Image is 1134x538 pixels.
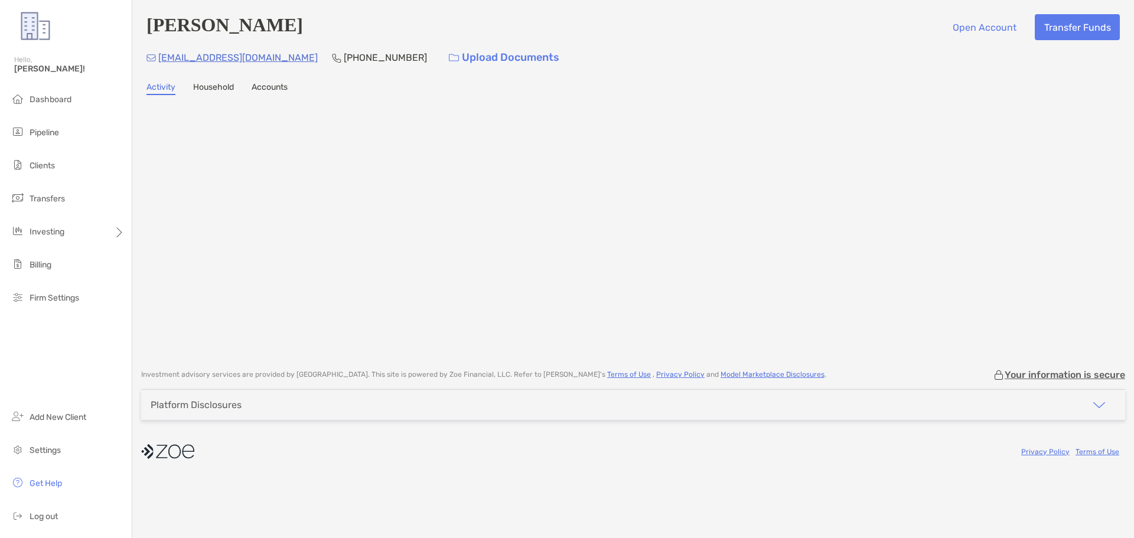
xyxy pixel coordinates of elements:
[30,94,71,105] span: Dashboard
[1035,14,1120,40] button: Transfer Funds
[146,14,303,40] h4: [PERSON_NAME]
[158,50,318,65] p: [EMAIL_ADDRESS][DOMAIN_NAME]
[449,54,459,62] img: button icon
[721,370,825,379] a: Model Marketplace Disclosures
[30,161,55,171] span: Clients
[30,128,59,138] span: Pipeline
[30,227,64,237] span: Investing
[943,14,1025,40] button: Open Account
[332,53,341,63] img: Phone Icon
[607,370,651,379] a: Terms of Use
[151,399,242,410] div: Platform Disclosures
[141,438,194,465] img: company logo
[441,45,567,70] a: Upload Documents
[11,224,25,238] img: investing icon
[11,191,25,205] img: transfers icon
[11,92,25,106] img: dashboard icon
[656,370,705,379] a: Privacy Policy
[1021,448,1070,456] a: Privacy Policy
[11,158,25,172] img: clients icon
[252,82,288,95] a: Accounts
[30,412,86,422] span: Add New Client
[30,445,61,455] span: Settings
[11,442,25,457] img: settings icon
[30,260,51,270] span: Billing
[14,64,125,74] span: [PERSON_NAME]!
[11,508,25,523] img: logout icon
[146,54,156,61] img: Email Icon
[1076,448,1119,456] a: Terms of Use
[30,478,62,488] span: Get Help
[141,370,826,379] p: Investment advisory services are provided by [GEOGRAPHIC_DATA] . This site is powered by Zoe Fina...
[344,50,427,65] p: [PHONE_NUMBER]
[146,82,175,95] a: Activity
[11,125,25,139] img: pipeline icon
[11,290,25,304] img: firm-settings icon
[11,409,25,423] img: add_new_client icon
[14,5,57,47] img: Zoe Logo
[193,82,234,95] a: Household
[30,511,58,521] span: Log out
[1005,369,1125,380] p: Your information is secure
[11,257,25,271] img: billing icon
[11,475,25,490] img: get-help icon
[30,293,79,303] span: Firm Settings
[1092,398,1106,412] img: icon arrow
[30,194,65,204] span: Transfers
